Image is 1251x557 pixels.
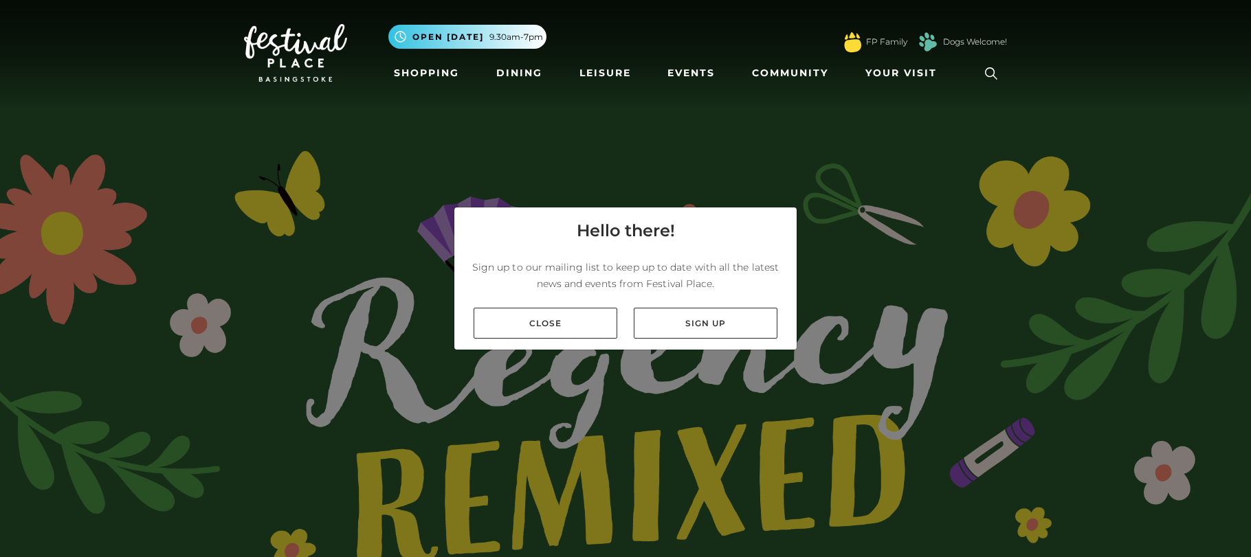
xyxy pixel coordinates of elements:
[943,36,1007,48] a: Dogs Welcome!
[412,31,484,43] span: Open [DATE]
[465,259,786,292] p: Sign up to our mailing list to keep up to date with all the latest news and events from Festival ...
[388,25,546,49] button: Open [DATE] 9.30am-7pm
[746,60,834,86] a: Community
[662,60,720,86] a: Events
[244,24,347,82] img: Festival Place Logo
[489,31,543,43] span: 9.30am-7pm
[388,60,465,86] a: Shopping
[866,36,907,48] a: FP Family
[865,66,937,80] span: Your Visit
[634,308,777,339] a: Sign up
[577,218,675,243] h4: Hello there!
[491,60,548,86] a: Dining
[860,60,949,86] a: Your Visit
[474,308,617,339] a: Close
[574,60,636,86] a: Leisure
